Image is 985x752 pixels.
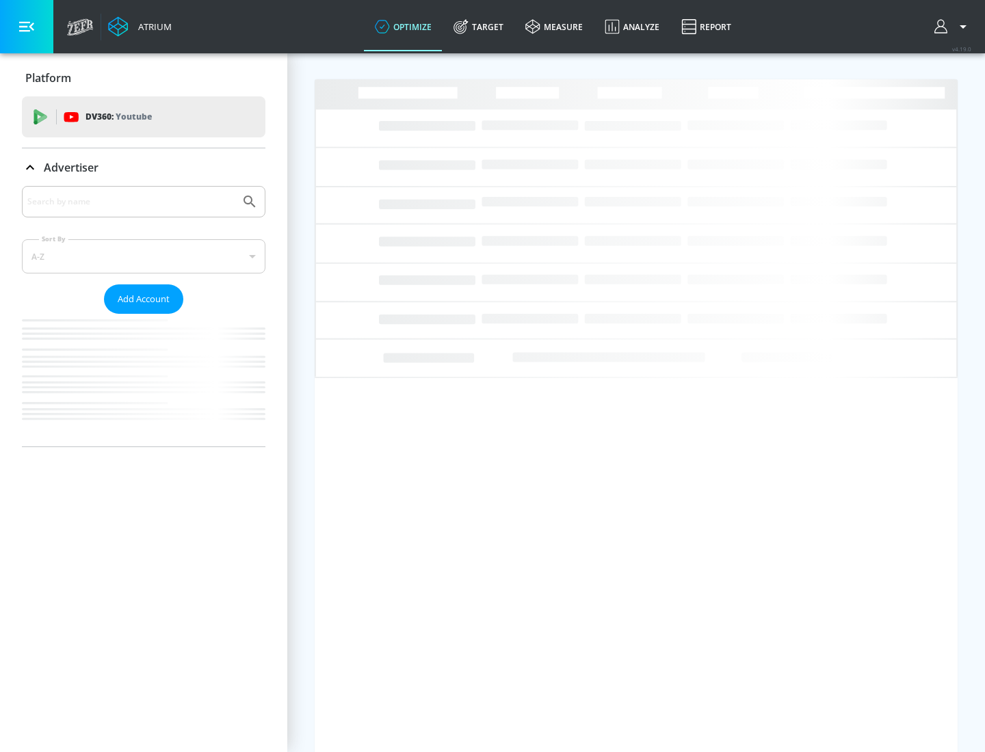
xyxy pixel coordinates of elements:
p: DV360: [86,109,152,124]
label: Sort By [39,234,68,243]
div: Advertiser [22,186,265,446]
a: measure [514,2,594,51]
p: Advertiser [44,160,98,175]
span: Add Account [118,291,170,307]
a: Atrium [108,16,172,37]
div: A-Z [22,239,265,273]
nav: list of Advertiser [22,314,265,446]
button: Add Account [104,284,183,314]
a: Analyze [594,2,670,51]
p: Platform [25,70,71,85]
input: Search by name [27,193,235,211]
span: v 4.19.0 [952,45,971,53]
div: Advertiser [22,148,265,187]
div: Platform [22,59,265,97]
div: DV360: Youtube [22,96,265,137]
p: Youtube [116,109,152,124]
a: Report [670,2,742,51]
div: Atrium [133,21,172,33]
a: Target [443,2,514,51]
a: optimize [364,2,443,51]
